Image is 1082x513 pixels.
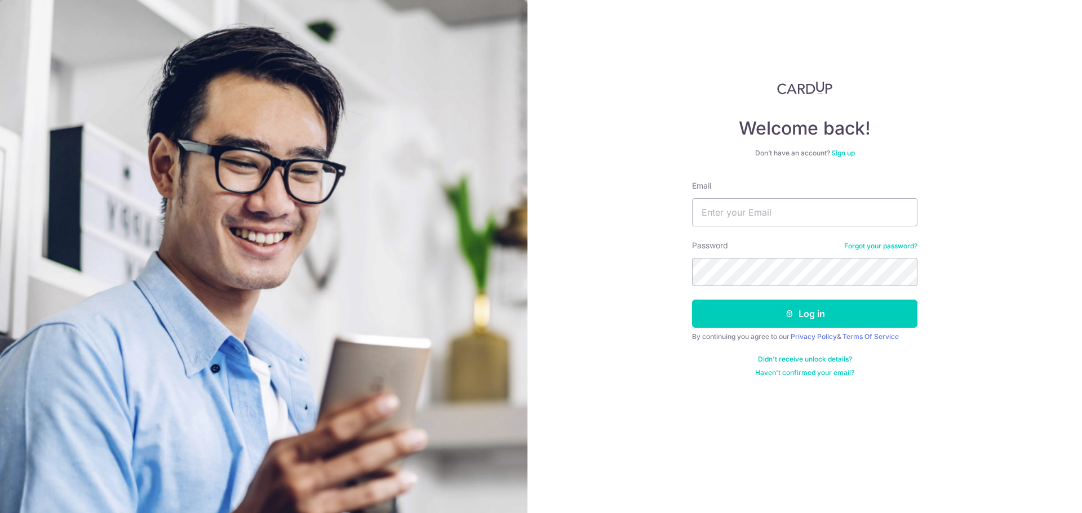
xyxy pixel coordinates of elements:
label: Email [692,180,711,191]
button: Log in [692,300,917,328]
div: By continuing you agree to our & [692,332,917,341]
a: Haven't confirmed your email? [755,368,854,377]
a: Didn't receive unlock details? [758,355,852,364]
a: Privacy Policy [791,332,837,341]
h4: Welcome back! [692,117,917,140]
a: Terms Of Service [842,332,899,341]
img: CardUp Logo [777,81,832,95]
div: Don’t have an account? [692,149,917,158]
a: Sign up [831,149,855,157]
label: Password [692,240,728,251]
input: Enter your Email [692,198,917,226]
a: Forgot your password? [844,242,917,251]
